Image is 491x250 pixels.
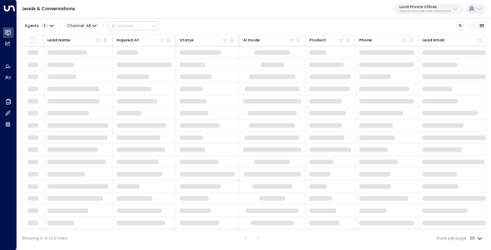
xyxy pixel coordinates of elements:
p: Lucid Private Offices [399,5,451,9]
p: 2e8ce2f4-f9a3-4c66-9e54-41e64d227c04 [399,10,451,13]
div: Actions [111,23,133,28]
button: Lucid Private Offices2e8ce2f4-f9a3-4c66-9e54-41e64d227c04 [394,4,464,15]
div: Lead Name [47,37,102,43]
div: Lead Name [47,37,70,43]
div: Phone [359,37,372,43]
div: Status [180,37,228,43]
div: AI mode [243,37,295,43]
button: Actions [108,21,159,30]
div: 20 [470,234,484,243]
div: Inquired At [117,37,139,43]
button: Agents1 [22,22,55,29]
div: AI mode [243,37,260,43]
div: Product [309,37,345,43]
span: Refresh [467,22,475,30]
div: Showing 0-0 of 0 rows [22,235,67,241]
div: Button group with a nested menu [108,21,159,30]
a: Leads & Conversations [22,6,75,12]
span: Channel: [65,22,99,29]
label: Rows per page: [437,235,467,241]
div: Status [180,37,194,43]
div: Product [309,37,326,43]
button: Archived Leads [478,22,486,30]
div: Inquired At [117,37,165,43]
div: Lead Email [423,37,483,43]
nav: pagination navigation [241,234,263,242]
span: 1 [41,23,48,28]
div: Phone [359,37,408,43]
button: Customize [456,22,464,30]
span: All [86,23,91,28]
div: Lead Email [423,37,444,43]
span: Agents [25,24,39,28]
button: Channel:All [65,22,99,29]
